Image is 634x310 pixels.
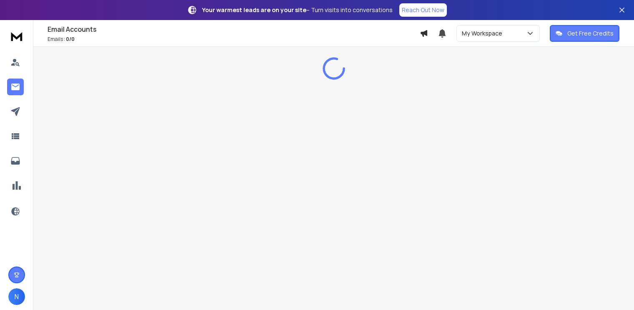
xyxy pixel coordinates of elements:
p: Emails : [48,36,420,43]
button: N [8,288,25,305]
p: – Turn visits into conversations [202,6,393,14]
a: Reach Out Now [399,3,447,17]
p: Get Free Credits [567,29,614,38]
p: My Workspace [462,29,506,38]
img: logo [8,28,25,44]
p: Reach Out Now [402,6,444,14]
strong: Your warmest leads are on your site [202,6,306,14]
button: Get Free Credits [550,25,619,42]
h1: Email Accounts [48,24,420,34]
span: 0 / 0 [66,36,75,43]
